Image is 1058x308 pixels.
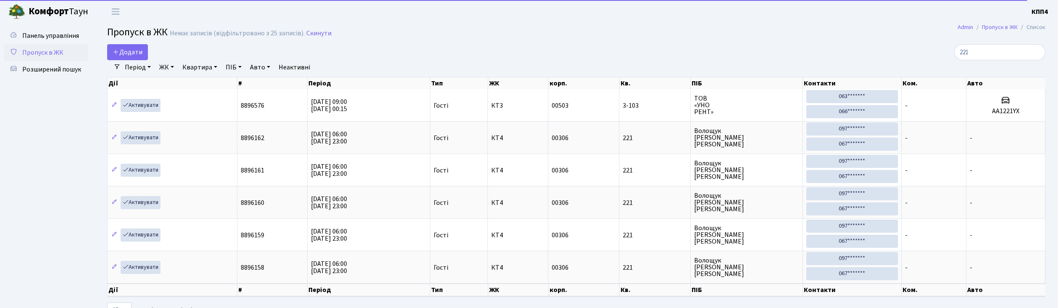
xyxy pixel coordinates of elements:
span: - [970,166,972,175]
span: - [970,133,972,143]
span: 8896158 [241,263,264,272]
span: Волощук [PERSON_NAME] [PERSON_NAME] [694,127,799,148]
th: Дії [108,77,237,89]
th: Контакти [803,284,902,296]
th: Авто [966,284,1045,296]
span: 221 [623,135,687,141]
a: Додати [107,44,148,60]
input: Пошук... [954,44,1045,60]
span: [DATE] 06:00 [DATE] 23:00 [311,162,347,178]
span: 00306 [552,263,568,272]
div: Немає записів (відфільтровано з 25 записів). [170,29,305,37]
th: Тип [430,77,488,89]
th: Ком. [902,284,966,296]
span: КТ4 [491,264,545,271]
span: 00306 [552,231,568,240]
span: - [970,231,972,240]
th: Період [308,284,430,296]
span: Волощук [PERSON_NAME] [PERSON_NAME] [694,225,799,245]
span: Гості [434,102,448,109]
span: 8896161 [241,166,264,175]
span: Волощук [PERSON_NAME] [PERSON_NAME] [694,257,799,277]
span: КТ3 [491,102,545,109]
span: ТОВ «УНО РЕНТ» [694,95,799,115]
th: # [237,77,308,89]
th: корп. [549,284,620,296]
span: Гості [434,135,448,141]
span: - [905,101,908,110]
th: ПІБ [691,284,803,296]
th: корп. [549,77,620,89]
span: КТ4 [491,232,545,239]
span: 3-103 [623,102,687,109]
span: 00306 [552,166,568,175]
a: Активувати [121,196,161,209]
th: Кв. [620,284,691,296]
span: 221 [623,264,687,271]
span: - [905,263,908,272]
span: КТ4 [491,135,545,141]
a: Активувати [121,164,161,177]
a: Пропуск в ЖК [982,23,1018,32]
span: Таун [29,5,88,19]
a: ПІБ [222,60,245,74]
th: Контакти [803,77,902,89]
span: - [905,231,908,240]
span: 221 [623,199,687,206]
a: Неактивні [275,60,313,74]
a: Авто [247,60,274,74]
span: - [970,263,972,272]
span: 8896576 [241,101,264,110]
span: - [905,133,908,143]
span: Гості [434,199,448,206]
li: Список [1018,23,1045,32]
span: Пропуск в ЖК [107,25,168,40]
a: Admin [958,23,973,32]
a: Період [121,60,154,74]
span: Пропуск в ЖК [22,48,63,57]
a: Панель управління [4,27,88,44]
a: КПП4 [1032,7,1048,17]
span: 8896160 [241,198,264,207]
b: КПП4 [1032,7,1048,16]
span: 8896159 [241,231,264,240]
span: Гості [434,264,448,271]
span: [DATE] 06:00 [DATE] 23:00 [311,194,347,211]
a: Активувати [121,228,161,242]
nav: breadcrumb [945,19,1058,36]
th: Дії [108,284,237,296]
span: Додати [113,48,142,57]
button: Переключити навігацію [105,5,126,19]
th: Кв. [620,77,691,89]
h5: АА1221YX [970,107,1042,115]
span: Волощук [PERSON_NAME] [PERSON_NAME] [694,192,799,212]
span: [DATE] 06:00 [DATE] 23:00 [311,227,347,243]
span: - [905,166,908,175]
th: Авто [966,77,1045,89]
a: ЖК [156,60,177,74]
span: [DATE] 06:00 [DATE] 23:00 [311,130,347,146]
span: - [970,198,972,207]
span: 8896162 [241,133,264,143]
th: # [237,284,308,296]
span: Панель управління [22,31,79,40]
a: Активувати [121,261,161,274]
th: Ком. [902,77,966,89]
span: 221 [623,167,687,174]
th: ЖК [488,284,549,296]
th: Тип [430,284,488,296]
span: - [905,198,908,207]
span: 00306 [552,133,568,143]
a: Активувати [121,131,161,144]
span: 00503 [552,101,568,110]
span: 221 [623,232,687,239]
span: КТ4 [491,167,545,174]
span: [DATE] 06:00 [DATE] 23:00 [311,259,347,276]
th: ЖК [488,77,549,89]
th: Період [308,77,430,89]
span: Волощук [PERSON_NAME] [PERSON_NAME] [694,160,799,180]
span: КТ4 [491,199,545,206]
span: Гості [434,232,448,239]
span: 00306 [552,198,568,207]
th: ПІБ [691,77,803,89]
